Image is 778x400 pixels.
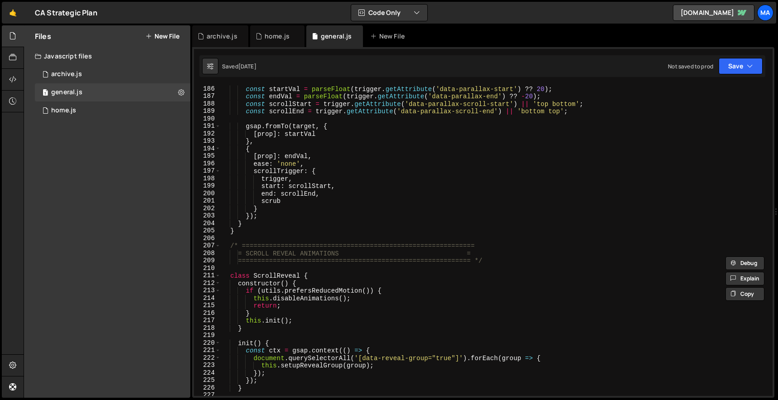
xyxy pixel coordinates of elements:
[719,58,763,74] button: Save
[194,354,221,362] div: 222
[668,63,713,70] div: Not saved to prod
[194,309,221,317] div: 216
[757,5,773,21] a: Ma
[194,100,221,108] div: 188
[194,122,221,130] div: 191
[194,107,221,115] div: 189
[194,376,221,384] div: 225
[194,391,221,399] div: 227
[194,182,221,190] div: 199
[194,235,221,242] div: 206
[194,242,221,250] div: 207
[725,287,764,301] button: Copy
[194,167,221,175] div: 197
[194,160,221,168] div: 196
[725,272,764,285] button: Explain
[194,145,221,153] div: 194
[43,90,48,97] span: 1
[194,130,221,138] div: 192
[35,7,97,18] div: CA Strategic Plan
[51,70,82,78] div: archive.js
[725,256,764,270] button: Debug
[194,220,221,227] div: 204
[194,152,221,160] div: 195
[194,347,221,354] div: 221
[194,175,221,183] div: 198
[194,369,221,377] div: 224
[194,302,221,309] div: 215
[194,265,221,272] div: 210
[222,63,256,70] div: Saved
[194,197,221,205] div: 201
[194,287,221,294] div: 213
[51,88,82,96] div: general.js
[194,257,221,265] div: 209
[194,227,221,235] div: 205
[265,32,290,41] div: home.js
[194,361,221,369] div: 223
[194,280,221,287] div: 212
[194,294,221,302] div: 214
[51,106,76,115] div: home.js
[35,65,190,83] div: 17131/47521.js
[194,92,221,100] div: 187
[194,212,221,220] div: 203
[370,32,408,41] div: New File
[145,33,179,40] button: New File
[238,63,256,70] div: [DATE]
[194,332,221,339] div: 219
[194,272,221,280] div: 211
[194,85,221,93] div: 186
[35,101,190,120] div: 17131/47267.js
[194,205,221,212] div: 202
[35,31,51,41] h2: Files
[35,83,190,101] div: 17131/47264.js
[321,32,352,41] div: general.js
[194,250,221,257] div: 208
[2,2,24,24] a: 🤙
[194,137,221,145] div: 193
[194,190,221,198] div: 200
[24,47,190,65] div: Javascript files
[207,32,237,41] div: archive.js
[673,5,754,21] a: [DOMAIN_NAME]
[194,324,221,332] div: 218
[194,317,221,324] div: 217
[194,384,221,392] div: 226
[351,5,427,21] button: Code Only
[194,115,221,123] div: 190
[194,339,221,347] div: 220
